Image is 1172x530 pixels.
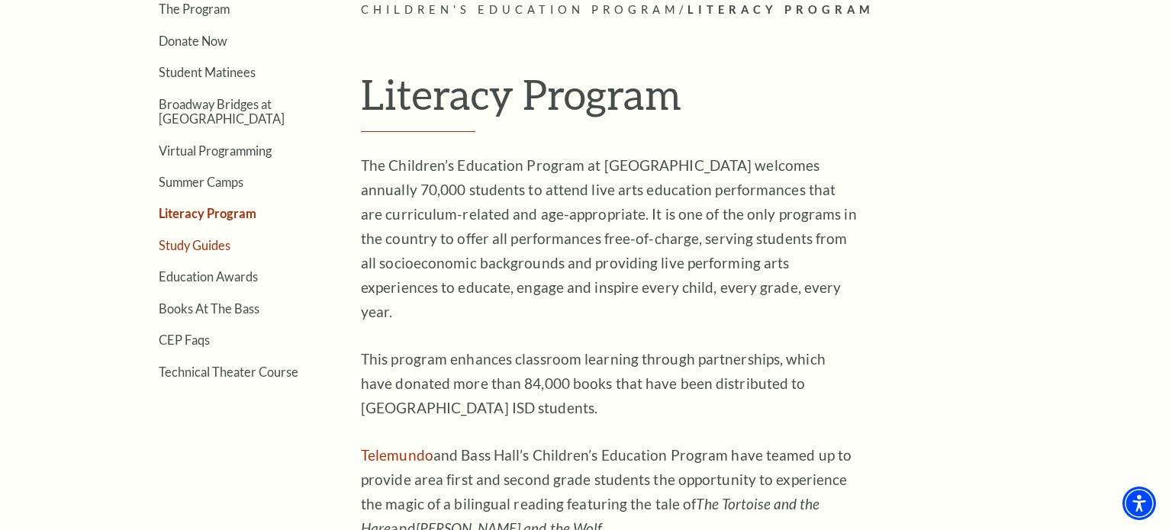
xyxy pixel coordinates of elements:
[159,34,227,48] a: Donate Now
[361,446,433,464] a: Telemundo - open in a new tab
[159,175,243,189] a: Summer Camps
[361,69,1059,132] h1: Literacy Program
[687,3,874,16] span: Literacy Program
[159,332,210,347] a: CEP Faqs
[159,269,258,284] a: Education Awards
[1122,487,1156,520] div: Accessibility Menu
[159,2,230,16] a: The Program
[361,3,679,16] span: Children's Education Program
[159,65,256,79] a: Student Matinees
[159,97,285,126] a: Broadway Bridges at [GEOGRAPHIC_DATA]
[361,347,857,420] p: This program enhances classroom learning through partnerships, which have donated more than 84,00...
[159,365,298,379] a: Technical Theater Course
[159,143,272,158] a: Virtual Programming
[159,206,256,220] a: Literacy Program
[159,238,230,252] a: Study Guides
[159,301,259,316] a: Books At The Bass
[361,1,1059,20] p: /
[361,153,857,324] p: The Children’s Education Program at [GEOGRAPHIC_DATA] welcomes annually 70,000 students to attend...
